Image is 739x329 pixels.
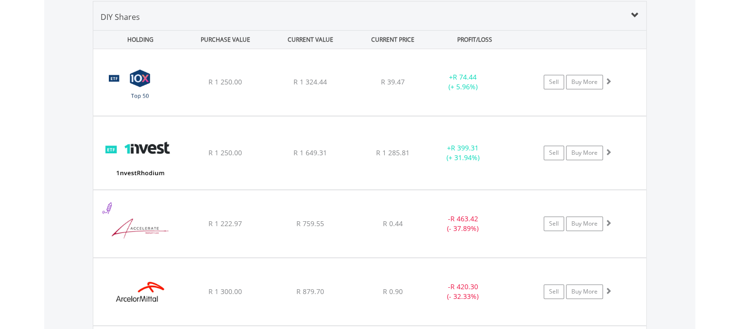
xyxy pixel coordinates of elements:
div: PURCHASE VALUE [184,31,267,49]
span: R 1 649.31 [293,148,327,157]
span: R 39.47 [381,77,405,86]
span: R 399.31 [451,143,479,152]
img: EQU.ZA.ACL.png [98,270,182,323]
span: R 1 250.00 [208,148,242,157]
div: PROFIT/LOSS [433,31,516,49]
span: R 0.90 [383,287,403,296]
div: - (- 37.89%) [427,214,500,233]
span: R 463.42 [450,214,478,223]
a: Sell [544,146,564,160]
a: Buy More [566,75,603,89]
img: EQU.ZA.CTOP50.png [98,61,182,113]
div: HOLDING [94,31,182,49]
span: R 1 285.81 [376,148,410,157]
a: Buy More [566,284,603,299]
div: + (+ 31.94%) [427,143,500,163]
img: EQU.ZA.APF.png [98,202,182,255]
span: R 1 324.44 [293,77,327,86]
span: R 1 250.00 [208,77,242,86]
span: R 420.30 [450,282,478,291]
a: Sell [544,284,564,299]
img: EQU.ZA.ETFRHO.png [98,129,182,187]
span: R 74.44 [453,72,477,82]
a: Buy More [566,146,603,160]
a: Sell [544,216,564,231]
span: R 759.55 [296,219,324,228]
span: R 0.44 [383,219,403,228]
div: + (+ 5.96%) [427,72,500,92]
div: - (- 32.33%) [427,282,500,301]
span: R 1 300.00 [208,287,242,296]
a: Buy More [566,216,603,231]
div: CURRENT PRICE [354,31,431,49]
span: R 879.70 [296,287,324,296]
div: CURRENT VALUE [269,31,352,49]
a: Sell [544,75,564,89]
span: R 1 222.97 [208,219,242,228]
span: DIY Shares [101,12,140,22]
